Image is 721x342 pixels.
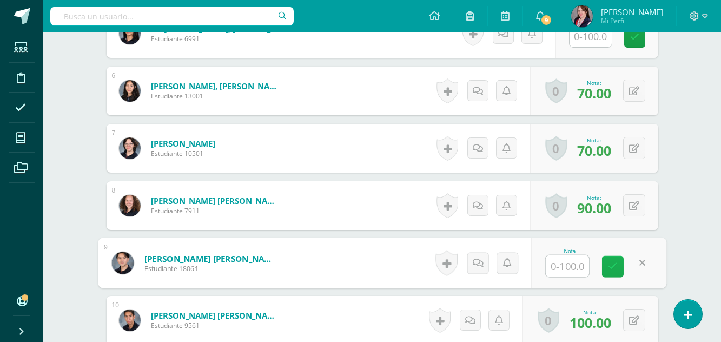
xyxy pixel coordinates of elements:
[545,78,567,103] a: 0
[151,81,281,91] a: [PERSON_NAME], [PERSON_NAME]
[50,7,294,25] input: Busca un usuario...
[571,5,593,27] img: 256fac8282a297643e415d3697adb7c8.png
[577,141,611,160] span: 70.00
[119,310,141,331] img: 5c1661ab581ec729422b0aa3b00c2fc1.png
[151,34,281,43] span: Estudiante 6991
[577,79,611,87] div: Nota:
[119,23,141,44] img: 052a2ce7d32b897775d2b8c12b55569e.png
[540,14,552,26] span: 9
[119,137,141,159] img: 8d13715c9ddf608dc06e65ce0bcc374e.png
[151,310,281,321] a: [PERSON_NAME] [PERSON_NAME]
[577,194,611,201] div: Nota:
[570,313,611,332] span: 100.00
[601,6,663,17] span: [PERSON_NAME]
[151,321,281,330] span: Estudiante 9561
[111,252,134,274] img: f755095a36f7f7442a33f81fa0dacf1d.png
[151,195,281,206] a: [PERSON_NAME] [PERSON_NAME]
[570,26,612,47] input: 0-100.0
[601,16,663,25] span: Mi Perfil
[151,138,215,149] a: [PERSON_NAME]
[538,308,559,333] a: 0
[119,195,141,216] img: 321c7303e71be5c229396fde750ebe85.png
[577,199,611,217] span: 90.00
[144,253,277,264] a: [PERSON_NAME] [PERSON_NAME]
[151,91,281,101] span: Estudiante 13001
[151,206,281,215] span: Estudiante 7911
[144,264,277,274] span: Estudiante 18061
[151,149,215,158] span: Estudiante 10501
[545,136,567,161] a: 0
[546,255,589,277] input: 0-100.0
[577,84,611,102] span: 70.00
[545,248,594,254] div: Nota
[545,193,567,218] a: 0
[119,80,141,102] img: e5c705e52a8ddf85ed9df4af02a83419.png
[577,136,611,144] div: Nota:
[570,308,611,316] div: Nota:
